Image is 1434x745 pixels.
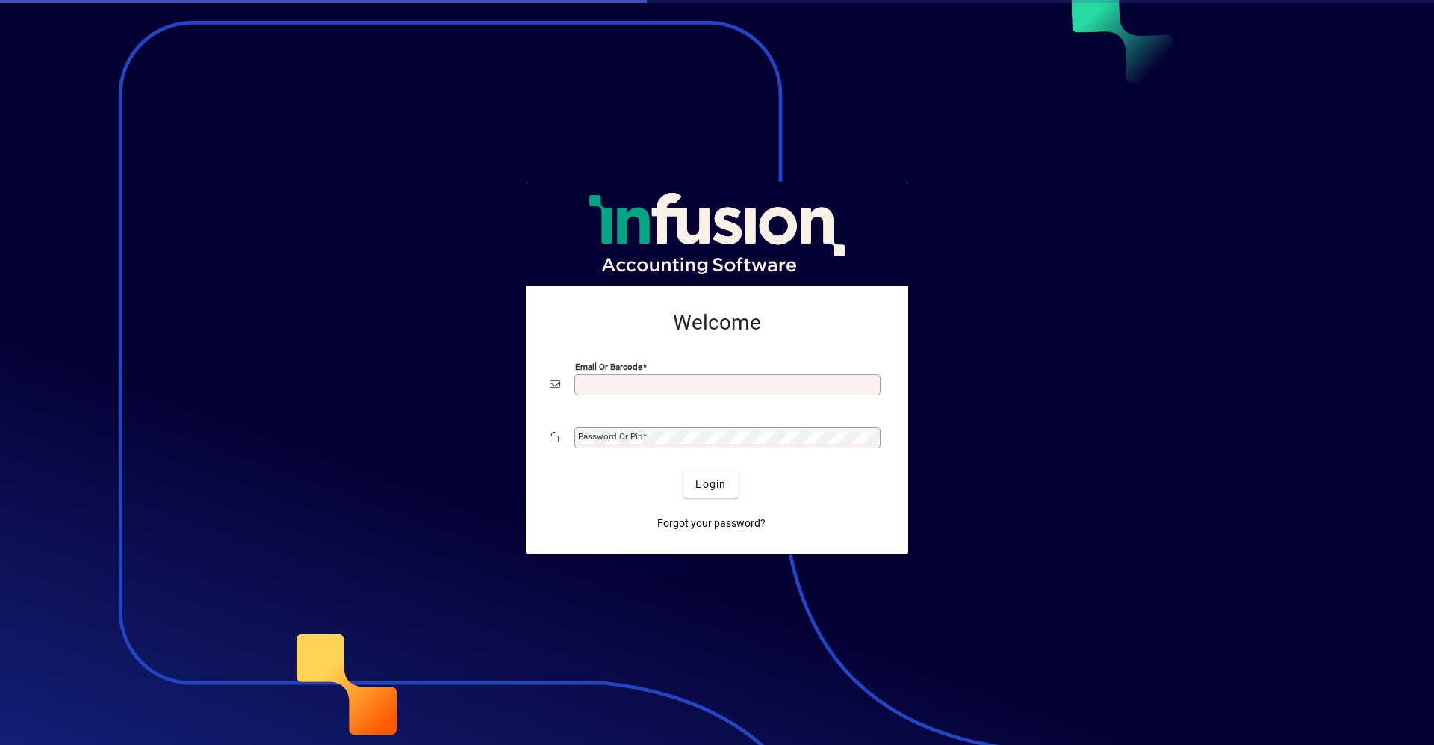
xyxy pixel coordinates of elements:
[578,431,642,442] mat-label: Password or Pin
[575,362,642,372] mat-label: Email or Barcode
[683,471,738,498] button: Login
[657,516,766,531] span: Forgot your password?
[695,477,726,492] span: Login
[550,310,884,336] h2: Welcome
[651,510,772,537] a: Forgot your password?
